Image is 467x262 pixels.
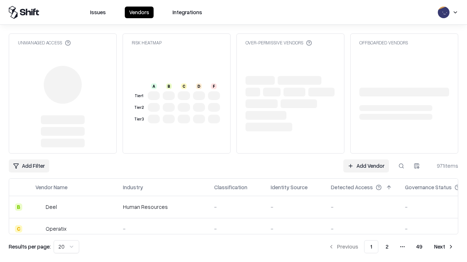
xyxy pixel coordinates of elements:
a: Add Vendor [343,159,389,172]
div: - [214,203,259,211]
div: C [15,225,22,233]
div: Tier 1 [133,93,145,99]
div: Risk Heatmap [132,40,162,46]
button: 2 [380,240,394,253]
div: - [214,225,259,233]
nav: pagination [324,240,458,253]
div: A [151,83,157,89]
div: - [271,225,319,233]
div: Deel [46,203,57,211]
div: Industry [123,183,143,191]
div: Vendor Name [35,183,67,191]
button: 1 [364,240,378,253]
div: F [211,83,217,89]
div: Tier 3 [133,116,145,122]
div: D [196,83,202,89]
div: B [166,83,172,89]
div: Governance Status [405,183,452,191]
div: Operatix [46,225,66,233]
button: Integrations [168,7,207,18]
div: - [331,225,393,233]
div: Offboarded Vendors [359,40,408,46]
button: 49 [410,240,428,253]
button: Next [430,240,458,253]
div: Classification [214,183,247,191]
div: Over-Permissive Vendors [246,40,312,46]
div: Unmanaged Access [18,40,71,46]
button: Vendors [125,7,154,18]
div: - [331,203,393,211]
div: 971 items [429,162,458,170]
div: - [271,203,319,211]
img: Operatix [35,225,43,233]
p: Results per page: [9,243,51,250]
img: Deel [35,203,43,211]
button: Issues [86,7,110,18]
div: Identity Source [271,183,308,191]
div: Tier 2 [133,104,145,111]
div: Detected Access [331,183,373,191]
button: Add Filter [9,159,49,172]
div: C [181,83,187,89]
div: - [123,225,202,233]
div: B [15,203,22,211]
div: Human Resources [123,203,202,211]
